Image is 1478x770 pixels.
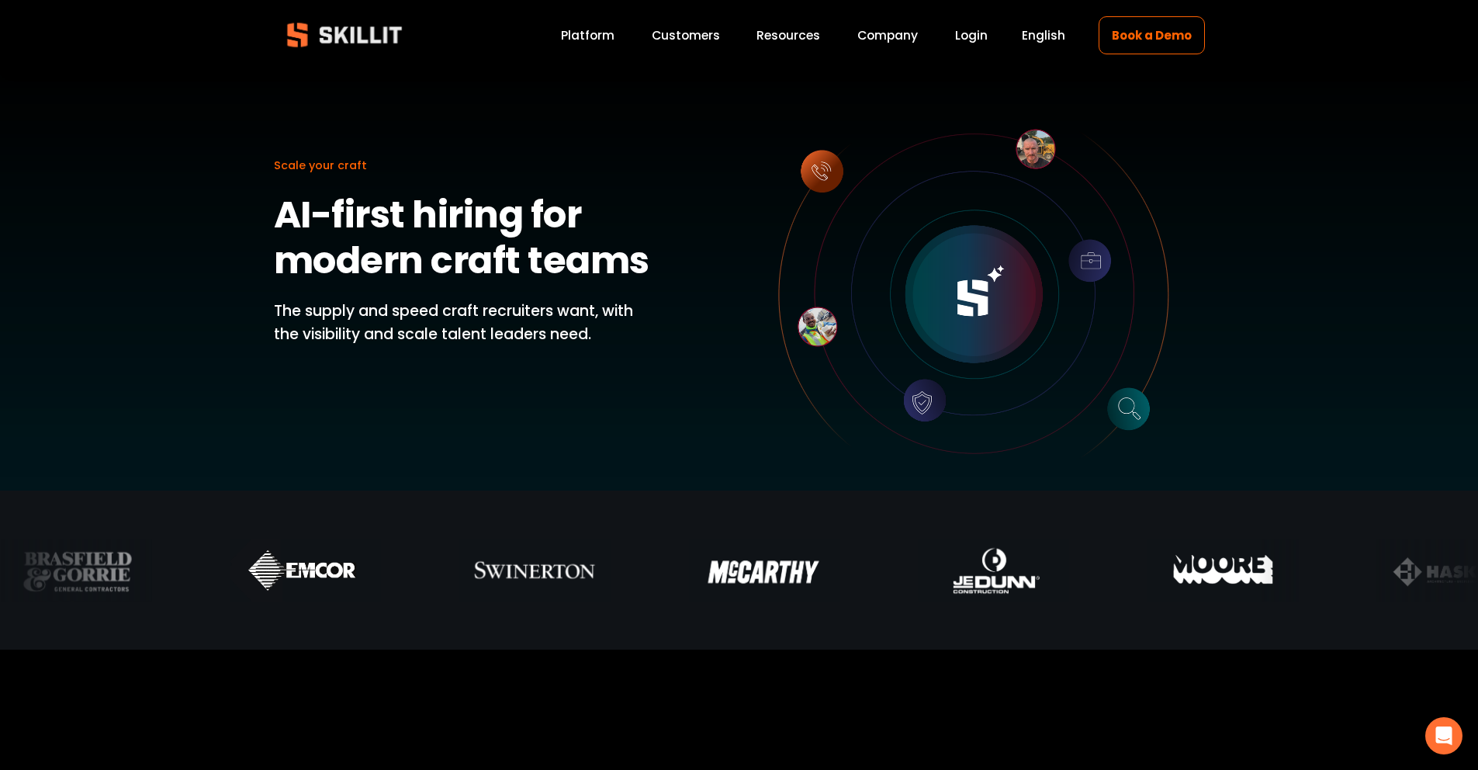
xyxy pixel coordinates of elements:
[756,25,820,46] a: folder dropdown
[1099,16,1204,54] a: Book a Demo
[561,25,614,46] a: Platform
[652,25,720,46] a: Customers
[857,25,918,46] a: Company
[1425,717,1462,754] div: Open Intercom Messenger
[1022,25,1065,46] div: language picker
[274,12,415,58] img: Skillit
[955,25,988,46] a: Login
[274,300,657,347] p: The supply and speed craft recruiters want, with the visibility and scale talent leaders need.
[1022,26,1065,44] span: English
[274,158,367,173] span: Scale your craft
[756,26,820,44] span: Resources
[274,189,649,286] strong: AI-first hiring for modern craft teams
